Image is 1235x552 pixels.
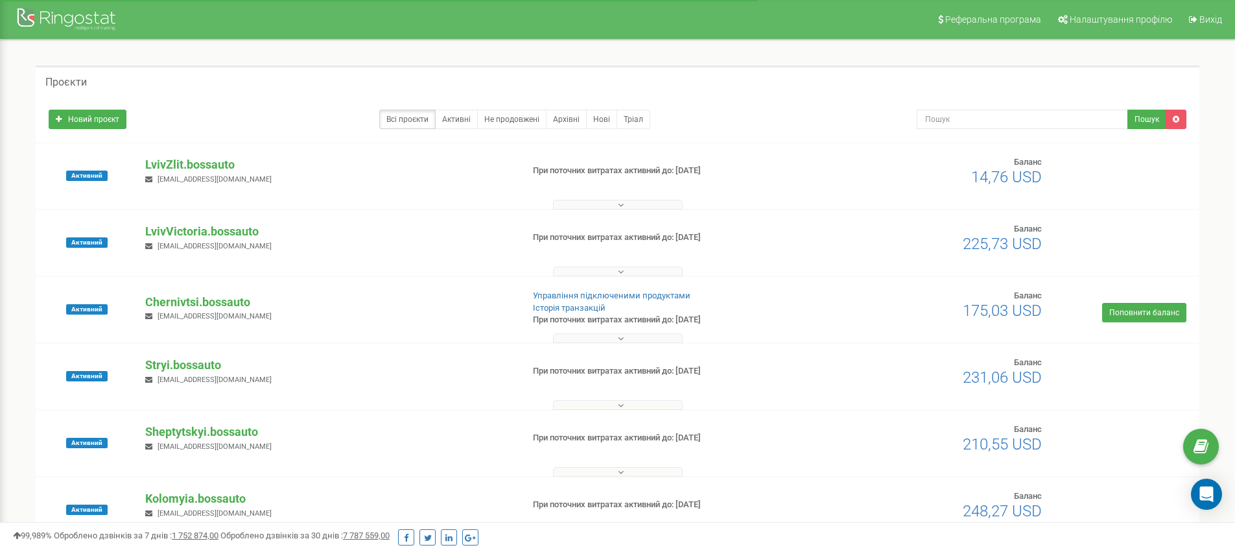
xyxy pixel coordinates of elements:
[158,442,272,451] span: [EMAIL_ADDRESS][DOMAIN_NAME]
[172,531,218,540] u: 1 752 874,00
[963,302,1042,320] span: 175,03 USD
[66,438,108,448] span: Активний
[158,509,272,518] span: [EMAIL_ADDRESS][DOMAIN_NAME]
[379,110,436,129] a: Всі проєкти
[1014,491,1042,501] span: Баланс
[533,365,803,378] p: При поточних витратах активний до: [DATE]
[477,110,547,129] a: Не продовжені
[343,531,390,540] u: 7 787 559,00
[1014,357,1042,367] span: Баланс
[945,14,1041,25] span: Реферальна програма
[45,77,87,88] h5: Проєкти
[533,232,803,244] p: При поточних витратах активний до: [DATE]
[49,110,126,129] a: Новий проєкт
[13,531,52,540] span: 99,989%
[1014,157,1042,167] span: Баланс
[145,357,512,374] p: Stryi.bossauto
[66,171,108,181] span: Активний
[917,110,1128,129] input: Пошук
[533,291,690,300] a: Управління підключеними продуктами
[533,165,803,177] p: При поточних витратах активний до: [DATE]
[1199,14,1222,25] span: Вихід
[1014,291,1042,300] span: Баланс
[1070,14,1172,25] span: Налаштування профілю
[220,531,390,540] span: Оброблено дзвінків за 30 днів :
[66,371,108,381] span: Активний
[963,368,1042,387] span: 231,06 USD
[1191,479,1222,510] div: Open Intercom Messenger
[145,294,512,311] p: Chernivtsi.bossauto
[971,168,1042,186] span: 14,76 USD
[963,502,1042,520] span: 248,27 USD
[158,312,272,320] span: [EMAIL_ADDRESS][DOMAIN_NAME]
[1014,424,1042,434] span: Баланс
[1127,110,1166,129] button: Пошук
[145,223,512,240] p: LvivVictoria.bossauto
[435,110,478,129] a: Активні
[1102,303,1186,322] a: Поповнити баланс
[145,156,512,173] p: LvivZlit.bossauto
[66,505,108,515] span: Активний
[66,304,108,315] span: Активний
[533,303,606,313] a: Історія транзакцій
[533,432,803,444] p: При поточних витратах активний до: [DATE]
[158,175,272,184] span: [EMAIL_ADDRESS][DOMAIN_NAME]
[145,490,512,507] p: Kolomyia.bossauto
[158,242,272,250] span: [EMAIL_ADDRESS][DOMAIN_NAME]
[158,376,272,384] span: [EMAIL_ADDRESS][DOMAIN_NAME]
[1014,224,1042,234] span: Баланс
[66,237,108,248] span: Активний
[145,424,512,440] p: Sheptytskyi.bossauto
[963,435,1042,453] span: 210,55 USD
[546,110,587,129] a: Архівні
[533,314,803,326] p: При поточних витратах активний до: [DATE]
[586,110,617,129] a: Нові
[617,110,650,129] a: Тріал
[533,499,803,511] p: При поточних витратах активний до: [DATE]
[54,531,218,540] span: Оброблено дзвінків за 7 днів :
[963,235,1042,253] span: 225,73 USD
